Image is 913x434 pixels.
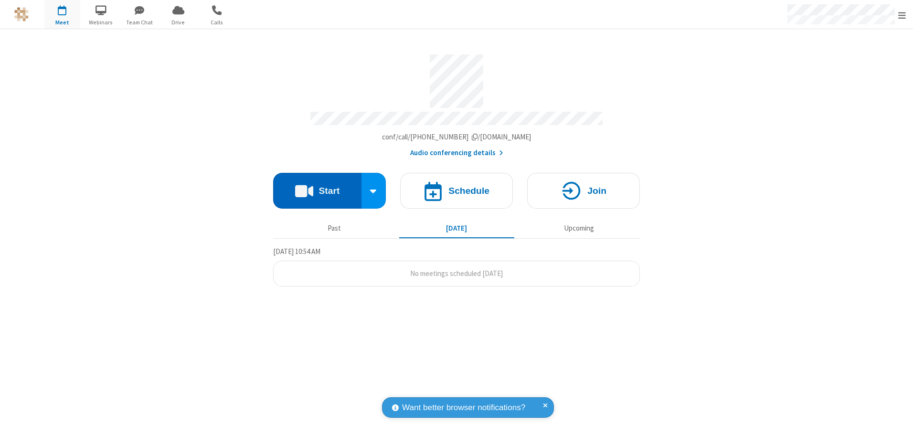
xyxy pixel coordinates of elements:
h4: Schedule [448,186,489,195]
button: Start [273,173,361,209]
button: Upcoming [521,219,637,237]
div: Start conference options [361,173,386,209]
section: Account details [273,47,640,159]
button: Schedule [400,173,513,209]
span: Drive [160,18,196,27]
button: Copy my meeting room linkCopy my meeting room link [382,132,531,143]
button: Join [527,173,640,209]
span: Meet [44,18,80,27]
button: Past [277,219,392,237]
span: No meetings scheduled [DATE] [410,269,503,278]
section: Today's Meetings [273,246,640,287]
h4: Join [587,186,606,195]
button: [DATE] [399,219,514,237]
span: Webinars [83,18,119,27]
span: Want better browser notifications? [402,402,525,414]
span: [DATE] 10:54 AM [273,247,320,256]
span: Calls [199,18,235,27]
span: Copy my meeting room link [382,132,531,141]
span: Team Chat [122,18,158,27]
button: Audio conferencing details [410,148,503,159]
h4: Start [318,186,340,195]
img: QA Selenium DO NOT DELETE OR CHANGE [14,7,29,21]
